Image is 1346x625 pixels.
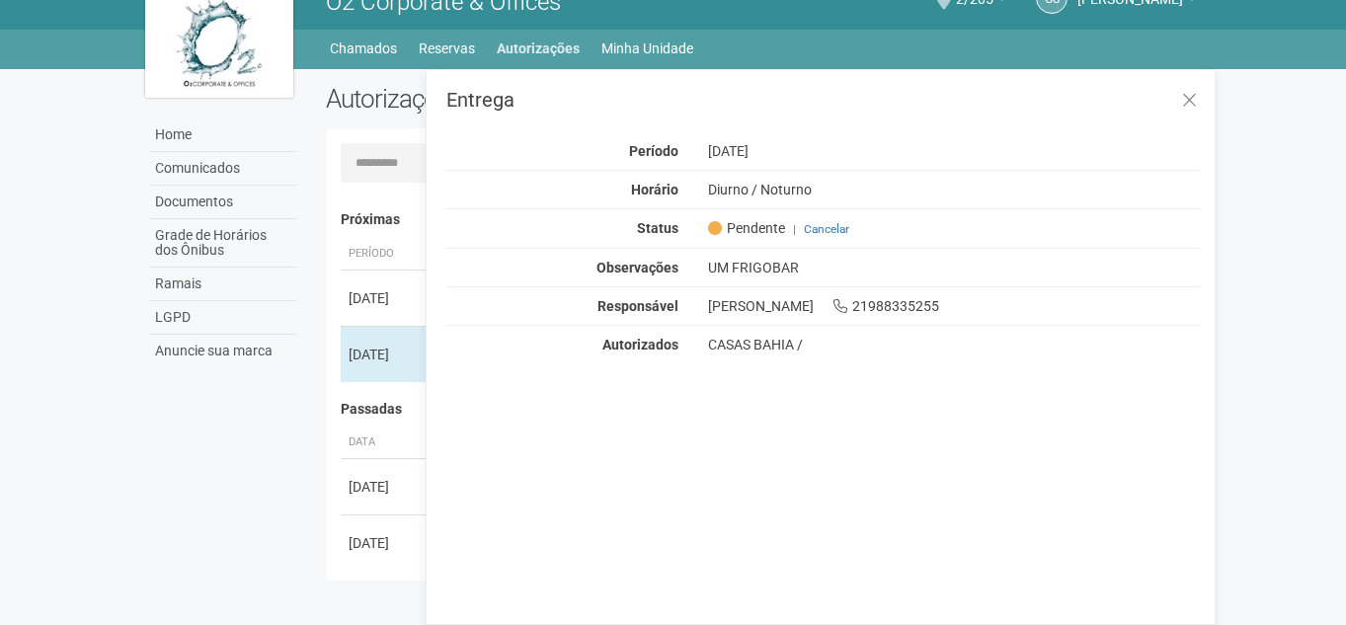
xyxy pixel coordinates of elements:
th: Período [341,238,430,271]
h4: Próximas [341,212,1187,227]
a: Ramais [150,268,296,301]
strong: Horário [631,182,678,197]
a: Comunicados [150,152,296,186]
h2: Autorizações [326,84,749,114]
h3: Entrega [446,90,1200,110]
span: | [793,222,796,236]
a: Documentos [150,186,296,219]
a: Home [150,118,296,152]
span: Pendente [708,219,785,237]
strong: Responsável [597,298,678,314]
div: CASAS BAHIA / [708,336,1201,353]
strong: Observações [596,260,678,275]
div: UM FRIGOBAR [693,259,1216,276]
div: [PERSON_NAME] 21988335255 [693,297,1216,315]
div: [DATE] [693,142,1216,160]
strong: Status [637,220,678,236]
strong: Período [629,143,678,159]
a: LGPD [150,301,296,335]
div: [DATE] [349,345,422,364]
a: Anuncie sua marca [150,335,296,367]
div: Diurno / Noturno [693,181,1216,198]
th: Data [341,427,430,459]
a: Reservas [419,35,475,62]
div: [DATE] [349,477,422,497]
a: Chamados [330,35,397,62]
a: Autorizações [497,35,580,62]
a: Grade de Horários dos Ônibus [150,219,296,268]
a: Cancelar [804,222,849,236]
strong: Autorizados [602,337,678,352]
a: Minha Unidade [601,35,693,62]
div: [DATE] [349,533,422,553]
div: [DATE] [349,288,422,308]
h4: Passadas [341,402,1187,417]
